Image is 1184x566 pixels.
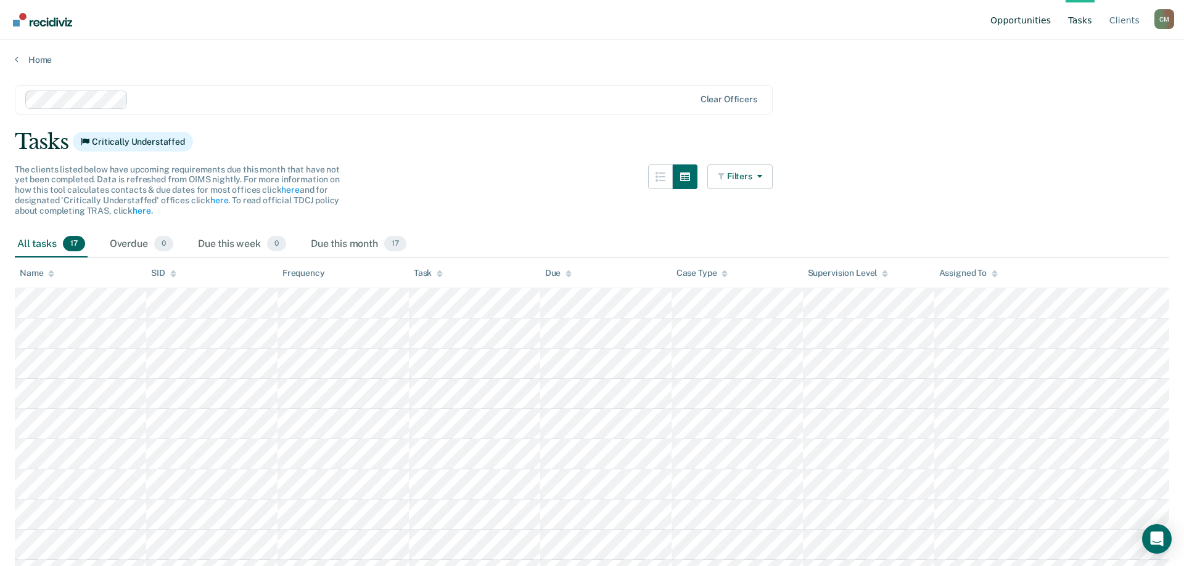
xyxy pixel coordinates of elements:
img: Recidiviz [13,13,72,26]
a: here [210,195,228,205]
a: Home [15,54,1169,65]
div: SID [151,268,176,278]
div: Case Type [676,268,728,278]
span: Critically Understaffed [73,132,193,152]
div: All tasks17 [15,231,88,258]
button: Filters [707,164,773,189]
div: Due this month17 [308,231,409,258]
span: The clients listed below have upcoming requirements due this month that have not yet been complet... [15,164,340,216]
div: Clear officers [701,94,757,105]
div: C M [1154,9,1174,29]
span: 17 [63,236,85,252]
button: Profile dropdown button [1154,9,1174,29]
span: 0 [154,236,173,252]
div: Supervision Level [808,268,889,278]
span: 17 [384,236,406,252]
span: 0 [267,236,286,252]
div: Open Intercom Messenger [1142,524,1172,554]
div: Assigned To [939,268,998,278]
div: Name [20,268,54,278]
div: Due this week0 [195,231,289,258]
div: Frequency [282,268,325,278]
div: Task [414,268,443,278]
div: Due [545,268,572,278]
a: here [281,185,299,195]
div: Overdue0 [107,231,176,258]
a: here [133,206,150,216]
div: Tasks [15,129,1169,155]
